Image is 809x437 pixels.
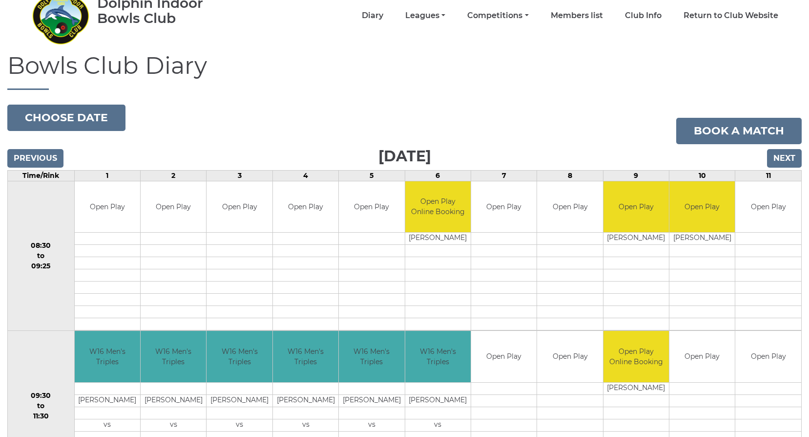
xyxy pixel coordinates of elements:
[551,10,603,21] a: Members list
[207,394,272,407] td: [PERSON_NAME]
[603,181,669,233] td: Open Play
[272,170,338,181] td: 4
[603,233,669,245] td: [PERSON_NAME]
[405,331,471,382] td: W16 Men's Triples
[74,170,140,181] td: 1
[603,331,669,382] td: Open Play Online Booking
[207,170,272,181] td: 3
[735,331,801,382] td: Open Play
[339,331,404,382] td: W16 Men's Triples
[537,170,603,181] td: 8
[8,170,75,181] td: Time/Rink
[684,10,778,21] a: Return to Club Website
[75,181,140,233] td: Open Play
[141,170,207,181] td: 2
[735,170,802,181] td: 11
[405,394,471,407] td: [PERSON_NAME]
[273,331,338,382] td: W16 Men's Triples
[339,170,405,181] td: 5
[339,181,404,233] td: Open Play
[405,10,445,21] a: Leagues
[273,394,338,407] td: [PERSON_NAME]
[141,181,206,233] td: Open Play
[405,419,471,431] td: vs
[767,149,802,168] input: Next
[207,331,272,382] td: W16 Men's Triples
[141,394,206,407] td: [PERSON_NAME]
[669,170,735,181] td: 10
[603,382,669,394] td: [PERSON_NAME]
[273,419,338,431] td: vs
[405,181,471,233] td: Open Play Online Booking
[8,181,75,331] td: 08:30 to 09:25
[141,331,206,382] td: W16 Men's Triples
[537,181,602,233] td: Open Play
[405,170,471,181] td: 6
[467,10,528,21] a: Competitions
[75,419,140,431] td: vs
[75,331,140,382] td: W16 Men's Triples
[471,331,537,382] td: Open Play
[625,10,662,21] a: Club Info
[405,233,471,245] td: [PERSON_NAME]
[471,181,537,233] td: Open Play
[75,394,140,407] td: [PERSON_NAME]
[603,170,669,181] td: 9
[7,105,125,131] button: Choose date
[207,181,272,233] td: Open Play
[339,419,404,431] td: vs
[669,181,735,233] td: Open Play
[362,10,383,21] a: Diary
[669,233,735,245] td: [PERSON_NAME]
[7,53,802,90] h1: Bowls Club Diary
[339,394,404,407] td: [PERSON_NAME]
[676,118,802,144] a: Book a match
[669,331,735,382] td: Open Play
[537,331,602,382] td: Open Play
[735,181,801,233] td: Open Play
[7,149,63,168] input: Previous
[207,419,272,431] td: vs
[273,181,338,233] td: Open Play
[471,170,537,181] td: 7
[141,419,206,431] td: vs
